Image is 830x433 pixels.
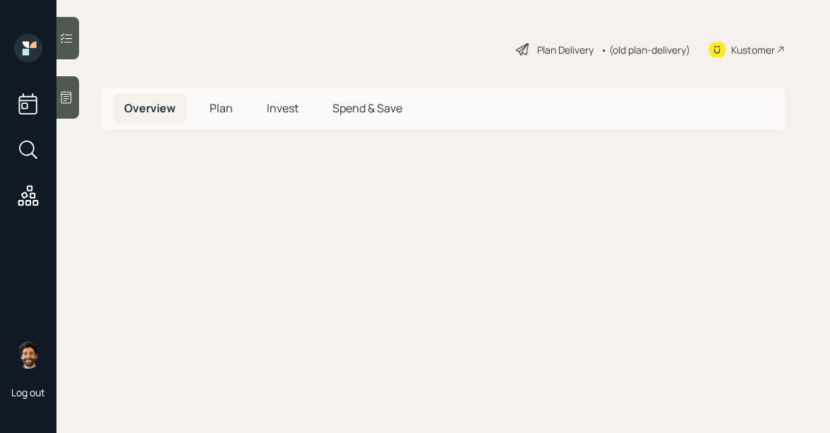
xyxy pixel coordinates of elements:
[267,100,299,116] span: Invest
[731,42,775,57] div: Kustomer
[332,100,402,116] span: Spend & Save
[11,386,45,399] div: Log out
[601,42,690,57] div: • (old plan-delivery)
[14,340,42,369] img: eric-schwartz-headshot.png
[537,42,594,57] div: Plan Delivery
[210,100,233,116] span: Plan
[124,100,176,116] span: Overview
